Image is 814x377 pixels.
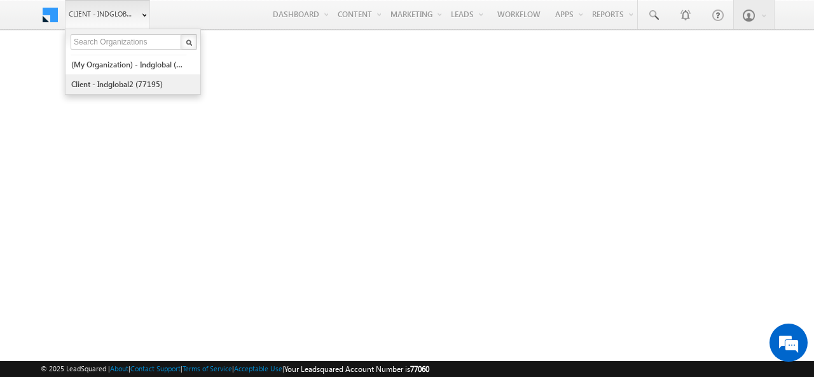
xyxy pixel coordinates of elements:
a: Contact Support [130,364,181,373]
em: Start Chat [173,291,231,308]
textarea: Type your message and hit 'Enter' [17,118,232,281]
div: Chat with us now [66,67,214,83]
span: © 2025 LeadSquared | | | | | [41,363,429,375]
input: Search Organizations [71,34,183,50]
span: 77060 [410,364,429,374]
div: Minimize live chat window [209,6,239,37]
a: Client - indglobal2 (77195) [71,74,187,94]
a: About [110,364,128,373]
img: Search [186,39,192,46]
span: Your Leadsquared Account Number is [284,364,429,374]
a: Acceptable Use [234,364,282,373]
img: d_60004797649_company_0_60004797649 [22,67,53,83]
span: Client - indglobal1 (77060) [69,8,135,20]
a: Terms of Service [183,364,232,373]
a: (My Organization) - indglobal (48060) [71,55,187,74]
